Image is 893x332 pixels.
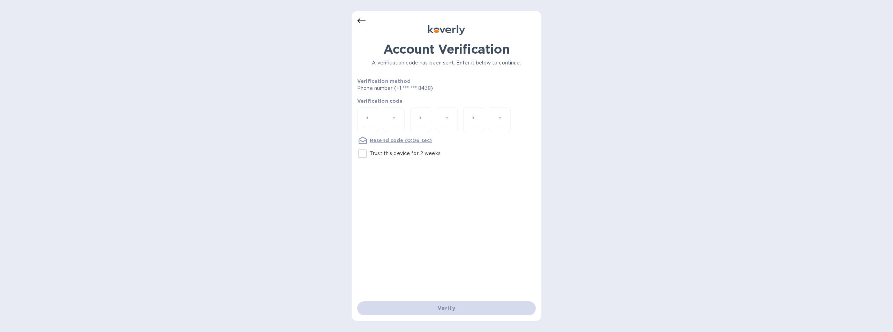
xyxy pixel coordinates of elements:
p: Phone number (+1 *** *** 8438) [357,85,486,92]
h1: Account Verification [357,42,536,56]
b: Verification method [357,78,411,84]
p: Verification code [357,98,536,105]
u: Resend code (0:06 sec) [370,138,432,143]
p: A verification code has been sent. Enter it below to continue. [357,59,536,67]
p: Trust this device for 2 weeks [370,150,441,157]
